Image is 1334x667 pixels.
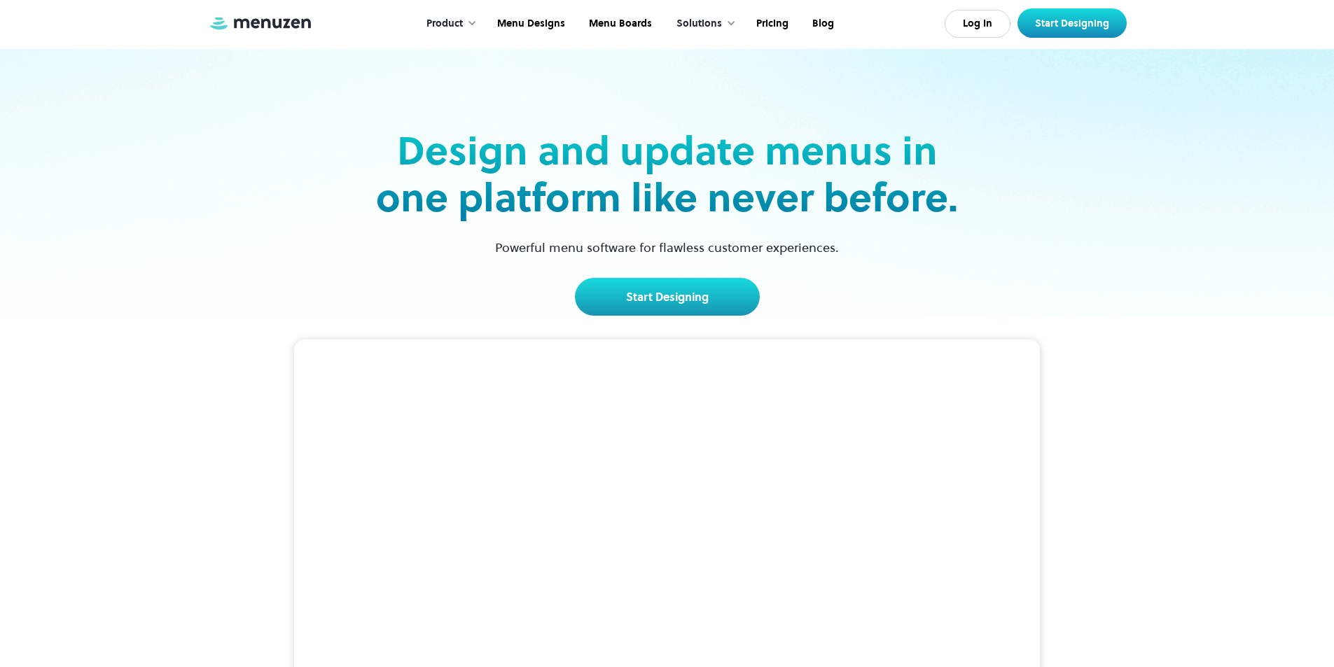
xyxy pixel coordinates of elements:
[576,2,662,45] a: Menu Boards
[575,278,760,316] a: Start Designing
[1017,8,1127,38] a: Start Designing
[676,16,722,31] div: Solutions
[743,2,799,45] a: Pricing
[426,16,463,31] div: Product
[662,2,743,45] div: Solutions
[799,2,845,45] a: Blog
[945,10,1010,38] a: Log In
[412,2,484,45] div: Product
[372,127,963,221] h2: Design and update menus in one platform like never before.
[484,2,576,45] a: Menu Designs
[478,238,856,257] p: Powerful menu software for flawless customer experiences.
